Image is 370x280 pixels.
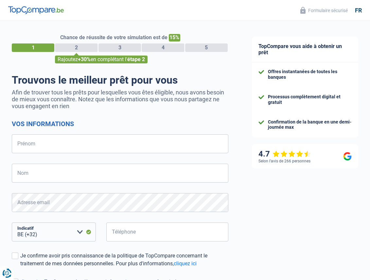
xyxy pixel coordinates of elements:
div: Je confirme avoir pris connaissance de la politique de TopCompare concernant le traitement de mes... [20,252,228,268]
button: Formulaire sécurisé [296,5,352,16]
div: 3 [98,43,141,52]
h1: Trouvons le meilleur prêt pour vous [12,74,228,86]
div: 4.7 [258,149,311,159]
input: 401020304 [106,222,228,241]
div: 5 [185,43,228,52]
div: Confirmation de la banque en une demi-journée max [268,119,352,130]
div: fr [355,7,362,14]
h2: Vos informations [12,120,228,128]
span: +30% [78,56,91,62]
span: étape 2 [127,56,145,62]
div: TopCompare vous aide à obtenir un prêt [252,37,358,62]
div: Rajoutez en complétant l' [55,56,148,63]
div: Selon l’avis de 266 personnes [258,159,310,163]
p: Afin de trouver tous les prêts pour lesquelles vous êtes éligible, nous avons besoin de mieux vou... [12,89,228,109]
span: Chance de réussite de votre simulation est de [60,34,167,41]
div: Processus complètement digital et gratuit [268,94,352,105]
div: 2 [55,43,97,52]
span: 15% [169,34,180,41]
div: 4 [142,43,184,52]
div: 1 [12,43,54,52]
img: TopCompare Logo [8,6,64,14]
div: Offres instantanées de toutes les banques [268,69,352,80]
a: cliquez ici [174,260,197,267]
